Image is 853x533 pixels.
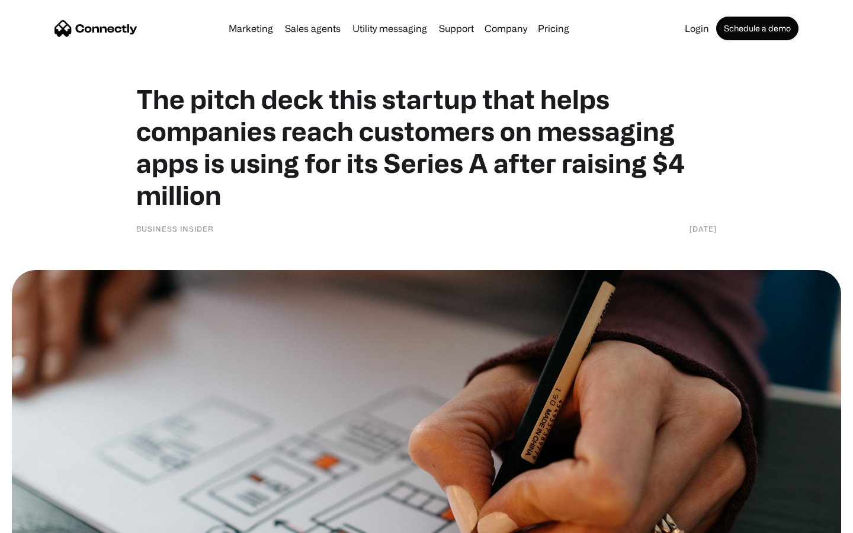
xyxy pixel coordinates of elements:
[533,24,574,33] a: Pricing
[716,17,799,40] a: Schedule a demo
[690,223,717,235] div: [DATE]
[280,24,345,33] a: Sales agents
[12,512,71,529] aside: Language selected: English
[136,83,717,211] h1: The pitch deck this startup that helps companies reach customers on messaging apps is using for i...
[24,512,71,529] ul: Language list
[485,20,527,37] div: Company
[434,24,479,33] a: Support
[136,223,214,235] div: Business Insider
[348,24,432,33] a: Utility messaging
[680,24,714,33] a: Login
[224,24,278,33] a: Marketing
